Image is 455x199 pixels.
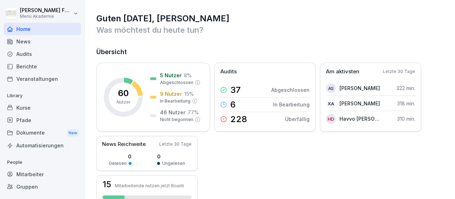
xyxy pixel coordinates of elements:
[157,153,185,160] p: 0
[4,101,81,114] a: Kurse
[326,68,359,76] p: Am aktivsten
[4,48,81,60] a: Audits
[326,83,336,93] div: AS
[339,115,380,122] p: Havvo [PERSON_NAME]
[96,24,444,36] p: Was möchtest du heute tun?
[160,79,193,86] p: Abgeschlossen
[339,84,380,92] p: [PERSON_NAME]
[339,100,380,107] p: [PERSON_NAME]
[396,84,415,92] p: 322 min.
[397,115,415,122] p: 310 min.
[96,47,444,57] h2: Übersicht
[102,140,146,148] p: News Reichweite
[271,86,310,94] p: Abgeschlossen
[188,109,199,116] p: 77 %
[220,68,237,76] p: Audits
[383,68,415,75] p: Letzte 30 Tage
[184,90,194,98] p: 15 %
[96,13,444,24] h1: Guten [DATE], [PERSON_NAME]
[117,99,130,105] p: Nutzer
[285,115,310,123] p: Überfällig
[102,180,111,189] h3: 15
[20,14,72,19] p: Menü Akademie
[184,72,192,79] p: 8 %
[160,109,186,116] p: 46 Nutzer
[162,160,185,167] p: Ungelesen
[4,23,81,35] a: Home
[118,89,129,98] p: 60
[160,72,182,79] p: 5 Nutzer
[4,126,81,140] a: DokumenteNew
[4,168,81,180] a: Mitarbeiter
[326,114,336,124] div: HD
[4,126,81,140] div: Dokumente
[397,100,415,107] p: 318 min.
[230,86,241,94] p: 37
[115,183,184,188] p: Mitarbeitende nutzen jetzt Bounti
[4,114,81,126] a: Pfade
[4,157,81,168] p: People
[67,129,79,137] div: New
[160,90,182,98] p: 9 Nutzer
[20,7,72,14] p: [PERSON_NAME] Faschon
[230,100,236,109] p: 6
[160,98,191,104] p: In Bearbeitung
[273,101,310,108] p: In Bearbeitung
[230,115,247,124] p: 228
[109,160,127,167] p: Gelesen
[4,180,81,193] a: Gruppen
[4,90,81,101] p: Library
[326,99,336,109] div: XA
[160,116,193,123] p: Nicht begonnen
[4,35,81,48] a: News
[4,139,81,152] a: Automatisierungen
[4,60,81,73] a: Berichte
[4,73,81,85] a: Veranstaltungen
[109,153,132,160] p: 0
[159,141,192,147] p: Letzte 30 Tage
